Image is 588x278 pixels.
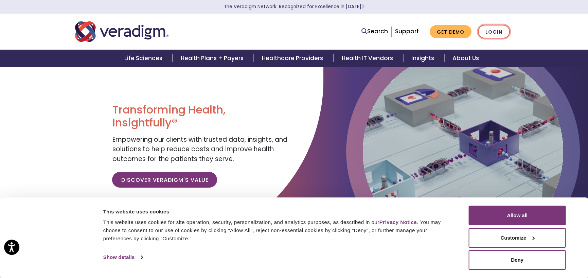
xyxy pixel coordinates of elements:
[103,252,143,262] a: Show details
[379,219,417,225] a: Privacy Notice
[103,218,453,243] div: This website uses cookies for site operation, security, personalization, and analytics purposes, ...
[361,3,364,10] span: Learn More
[116,50,173,67] a: Life Sciences
[469,228,566,248] button: Customize
[75,20,168,43] img: Veradigm logo
[403,50,444,67] a: Insights
[103,208,453,216] div: This website uses cookies
[444,50,487,67] a: About Us
[112,135,287,163] span: Empowering our clients with trusted data, insights, and solutions to help reduce costs and improv...
[478,25,510,39] a: Login
[334,50,403,67] a: Health IT Vendors
[254,50,333,67] a: Healthcare Providers
[469,250,566,270] button: Deny
[361,27,388,36] a: Search
[469,206,566,225] button: Allow all
[395,27,419,35] a: Support
[173,50,254,67] a: Health Plans + Payers
[112,172,217,188] a: Discover Veradigm's Value
[430,25,471,38] a: Get Demo
[224,3,364,10] a: The Veradigm Network: Recognized for Excellence in [DATE]Learn More
[112,103,289,129] h1: Transforming Health, Insightfully®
